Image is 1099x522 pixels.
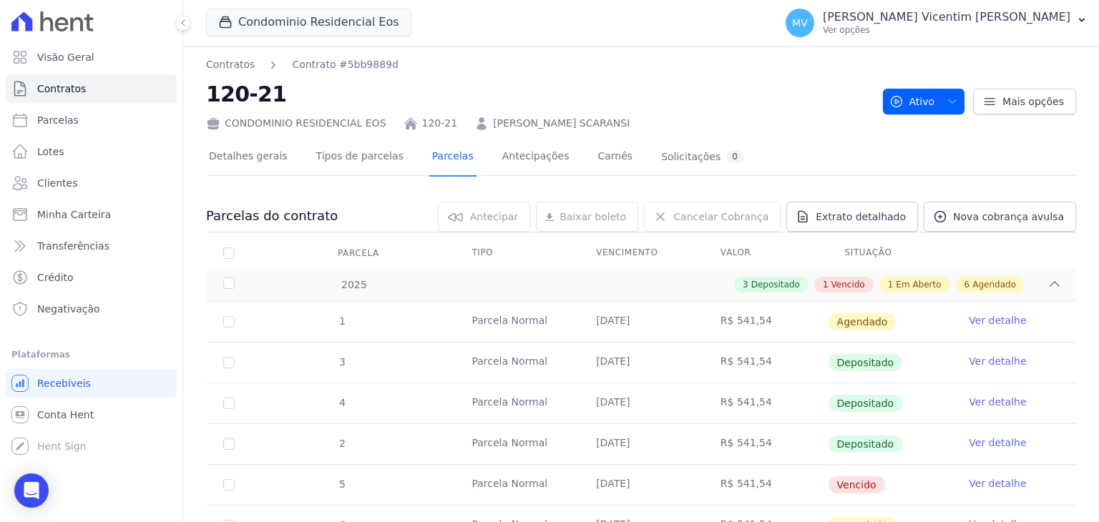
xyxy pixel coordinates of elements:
[972,278,1016,291] span: Agendado
[6,263,177,292] a: Crédito
[924,202,1076,232] a: Nova cobrança avulsa
[969,313,1026,328] a: Ver detalhe
[829,354,903,371] span: Depositado
[493,116,630,131] a: [PERSON_NAME] SCARANSI
[703,302,828,342] td: R$ 541,54
[206,9,411,36] button: Condominio Residencial Eos
[313,139,406,177] a: Tipos de parcelas
[338,397,346,408] span: 4
[6,169,177,197] a: Clientes
[422,116,458,131] a: 120-21
[6,106,177,134] a: Parcelas
[829,313,897,330] span: Agendado
[969,476,1026,491] a: Ver detalhe
[703,238,828,268] th: Valor
[206,57,871,72] nav: Breadcrumb
[6,232,177,260] a: Transferências
[823,278,829,291] span: 1
[829,476,885,493] span: Vencido
[831,278,865,291] span: Vencido
[37,408,94,422] span: Conta Hent
[883,89,965,114] button: Ativo
[6,369,177,398] a: Recebíveis
[223,316,235,328] input: default
[792,18,808,28] span: MV
[953,210,1064,224] span: Nova cobrança avulsa
[37,270,74,285] span: Crédito
[786,202,918,232] a: Extrato detalhado
[661,150,743,164] div: Solicitações
[964,278,970,291] span: 6
[14,473,49,508] div: Open Intercom Messenger
[223,398,235,409] input: Só é possível selecionar pagamentos em aberto
[751,278,800,291] span: Depositado
[579,343,703,383] td: [DATE]
[292,57,398,72] a: Contrato #5bb9889d
[206,139,290,177] a: Detalhes gerais
[37,302,100,316] span: Negativação
[338,315,346,327] span: 1
[6,74,177,103] a: Contratos
[206,116,386,131] div: CONDOMINIO RESIDENCIAL EOS
[37,113,79,127] span: Parcelas
[206,57,255,72] a: Contratos
[37,376,91,390] span: Recebíveis
[823,10,1070,24] p: [PERSON_NAME] Vicentim [PERSON_NAME]
[206,207,338,225] h3: Parcelas do contrato
[37,50,94,64] span: Visão Geral
[6,295,177,323] a: Negativação
[454,424,579,464] td: Parcela Normal
[6,400,177,429] a: Conta Hent
[338,438,346,449] span: 2
[454,238,579,268] th: Tipo
[579,238,703,268] th: Vencimento
[321,239,396,267] div: Parcela
[888,278,894,291] span: 1
[595,139,635,177] a: Carnês
[896,278,941,291] span: Em Aberto
[454,302,579,342] td: Parcela Normal
[37,82,86,96] span: Contratos
[223,479,235,491] input: default
[454,383,579,423] td: Parcela Normal
[969,435,1026,450] a: Ver detalhe
[579,383,703,423] td: [DATE]
[206,78,871,110] h2: 120-21
[579,424,703,464] td: [DATE]
[823,24,1070,36] p: Ver opções
[11,346,171,363] div: Plataformas
[429,139,477,177] a: Parcelas
[973,89,1076,114] a: Mais opções
[774,3,1099,43] button: MV [PERSON_NAME] Vicentim [PERSON_NAME] Ver opções
[223,357,235,368] input: Só é possível selecionar pagamentos em aberto
[829,395,903,412] span: Depositado
[6,43,177,72] a: Visão Geral
[223,438,235,450] input: Só é possível selecionar pagamentos em aberto
[454,465,579,505] td: Parcela Normal
[37,144,64,159] span: Lotes
[703,424,828,464] td: R$ 541,54
[579,465,703,505] td: [DATE]
[703,343,828,383] td: R$ 541,54
[338,478,346,490] span: 5
[726,150,743,164] div: 0
[828,238,952,268] th: Situação
[1002,94,1064,109] span: Mais opções
[743,278,748,291] span: 3
[37,239,109,253] span: Transferências
[579,302,703,342] td: [DATE]
[338,356,346,368] span: 3
[37,207,111,222] span: Minha Carteira
[703,465,828,505] td: R$ 541,54
[6,137,177,166] a: Lotes
[454,343,579,383] td: Parcela Normal
[499,139,572,177] a: Antecipações
[829,435,903,453] span: Depositado
[969,395,1026,409] a: Ver detalhe
[969,354,1026,368] a: Ver detalhe
[206,57,399,72] nav: Breadcrumb
[889,89,935,114] span: Ativo
[658,139,746,177] a: Solicitações0
[6,200,177,229] a: Minha Carteira
[37,176,77,190] span: Clientes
